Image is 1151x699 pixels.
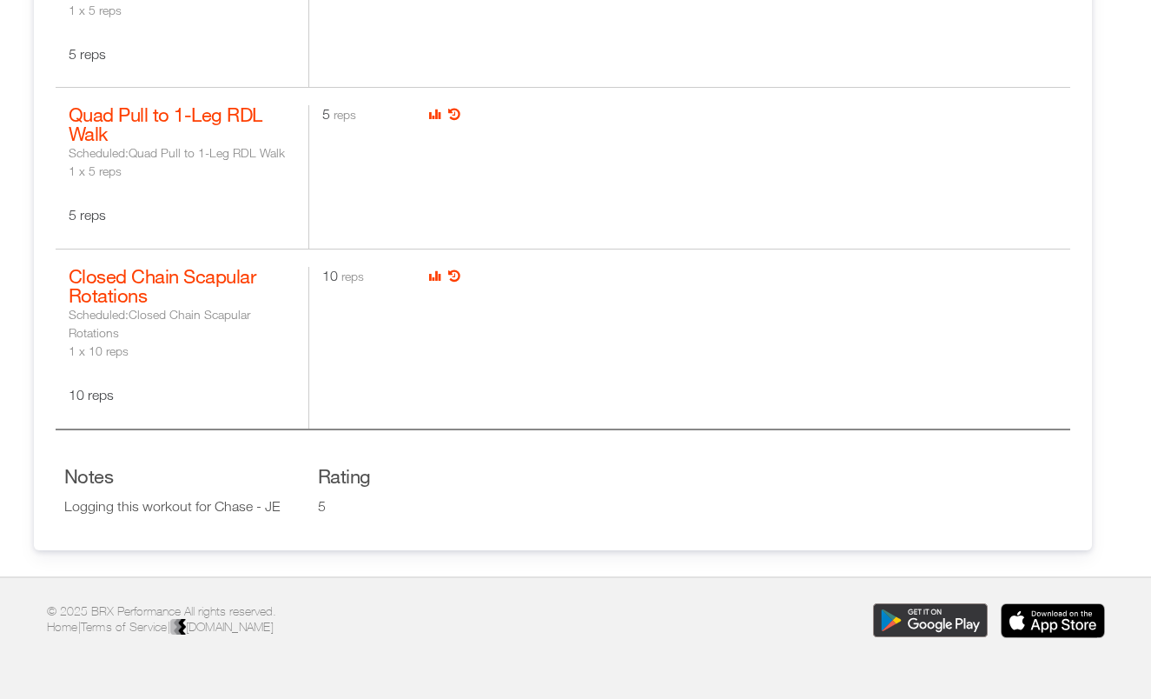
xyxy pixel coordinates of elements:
[69,197,295,224] li: 5 reps
[47,620,78,634] a: Home
[341,269,364,283] span: reps
[47,603,563,637] p: © 2025 BRX Performance All rights reserved. | |
[314,267,421,303] li: 10
[69,37,295,63] li: 5 reps
[64,463,301,490] h3: Notes
[69,305,295,360] div: Scheduled: Closed Chain Scapular Rotations 1 x 10 reps
[170,620,274,634] a: [DOMAIN_NAME]
[309,461,563,533] li: 5
[69,265,256,307] a: Closed Chain Scapular Rotations
[170,619,186,636] img: colorblack-fill
[56,461,309,533] li: Logging this workout for Chase - JE
[69,103,262,145] a: Quad Pull to 1-Leg RDL Walk
[81,620,168,634] a: Terms of Service
[314,105,421,141] li: 5
[318,463,554,490] h3: Rating
[69,143,295,180] div: Scheduled: Quad Pull to 1-Leg RDL Walk 1 x 5 reps
[69,377,295,404] li: 10 reps
[873,603,988,638] img: Download the BRX Performance app for Google Play
[1001,603,1105,638] img: Download the BRX Performance app for iOS
[334,107,356,122] span: reps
